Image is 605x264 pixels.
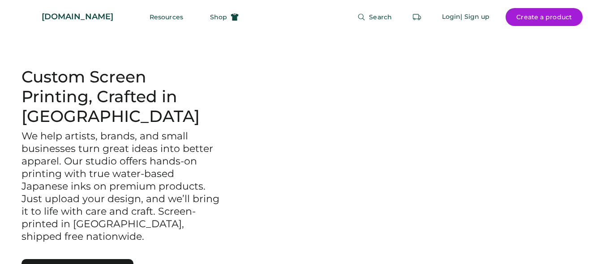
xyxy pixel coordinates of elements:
span: Shop [210,14,227,20]
div: [DOMAIN_NAME] [42,11,113,22]
h3: We help artists, brands, and small businesses turn great ideas into better apparel. Our studio of... [21,130,220,242]
h1: Custom Screen Printing, Crafted in [GEOGRAPHIC_DATA] [21,67,220,126]
button: Shop [199,8,249,26]
button: Create a product [506,8,583,26]
button: Search [347,8,403,26]
button: Retrieve an order [408,8,426,26]
button: Resources [139,8,194,26]
img: Rendered Logo - Screens [22,9,38,25]
div: | Sign up [460,13,489,22]
span: Search [369,14,392,20]
div: Login [442,13,461,22]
